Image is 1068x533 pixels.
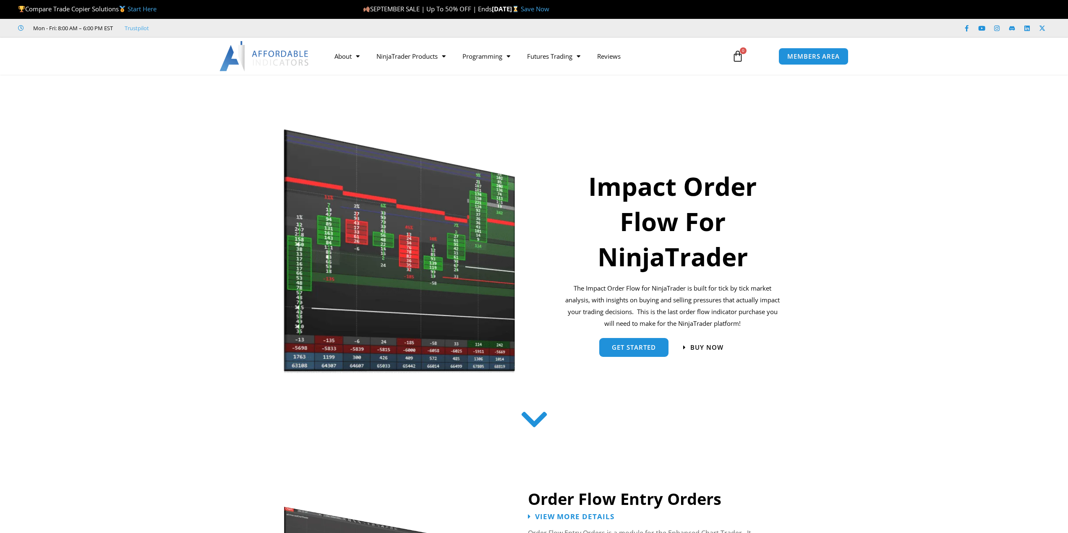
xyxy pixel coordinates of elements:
[31,23,113,33] span: Mon - Fri: 8:00 AM – 6:00 PM EST
[612,344,656,351] span: get started
[219,41,310,71] img: LogoAI | Affordable Indicators – NinjaTrader
[326,47,368,66] a: About
[18,6,25,12] img: 🏆
[787,53,840,60] span: MEMBERS AREA
[519,47,589,66] a: Futures Trading
[564,283,782,329] p: The Impact Order Flow for NinjaTrader is built for tick by tick market analysis, with insights on...
[512,6,519,12] img: ⌛
[119,6,125,12] img: 🥇
[492,5,521,13] strong: [DATE]
[740,47,747,54] span: 0
[778,48,849,65] a: MEMBERS AREA
[283,127,516,375] img: Orderflow | Affordable Indicators – NinjaTrader
[454,47,519,66] a: Programming
[363,5,492,13] span: SEPTEMBER SALE | Up To 50% OFF | Ends
[528,513,614,520] a: View More Details
[535,513,614,520] span: View More Details
[599,338,668,357] a: get started
[521,5,549,13] a: Save Now
[18,5,157,13] span: Compare Trade Copier Solutions
[368,47,454,66] a: NinjaTrader Products
[528,489,792,509] h2: Order Flow Entry Orders
[125,23,149,33] a: Trustpilot
[589,47,629,66] a: Reviews
[690,344,723,351] span: Buy now
[564,169,782,274] h1: Impact Order Flow For NinjaTrader
[363,6,370,12] img: 🍂
[683,344,723,351] a: Buy now
[128,5,157,13] a: Start Here
[719,44,756,68] a: 0
[326,47,722,66] nav: Menu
